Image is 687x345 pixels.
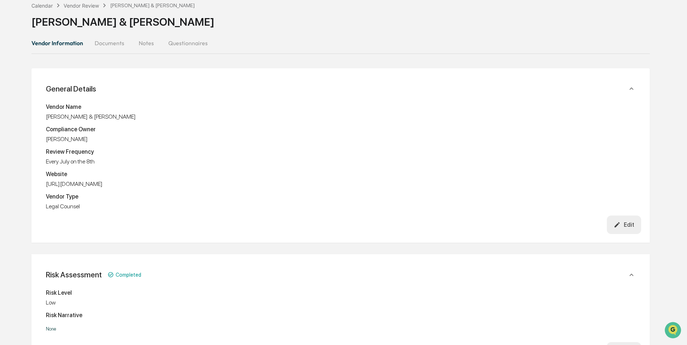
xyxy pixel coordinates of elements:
[14,91,47,98] span: Preclearance
[46,289,635,296] div: Risk Level
[46,326,635,332] p: None
[7,92,13,98] div: 🖐️
[25,55,118,63] div: Start new chat
[46,113,635,120] div: [PERSON_NAME] & [PERSON_NAME]
[664,321,683,341] iframe: Open customer support
[46,312,635,319] div: Risk Narrative
[614,221,634,228] div: Edit
[46,148,635,155] div: Review Frequency
[4,88,49,101] a: 🖐️Preclearance
[40,101,641,234] div: General Details
[7,106,13,111] div: 🔎
[72,123,87,128] span: Pylon
[163,34,213,52] button: Questionnaires
[46,203,635,210] div: Legal Counsel
[89,34,130,52] button: Documents
[49,88,92,101] a: 🗄️Attestations
[51,122,87,128] a: Powered byPylon
[46,299,635,306] div: Low
[60,91,90,98] span: Attestations
[31,34,650,52] div: secondary tabs example
[46,171,635,178] div: Website
[46,126,635,133] div: Compliance Owner
[110,3,195,8] div: [PERSON_NAME] & [PERSON_NAME]
[46,180,635,187] div: [URL][DOMAIN_NAME]
[607,216,641,234] button: Edit
[40,77,641,101] div: General Details
[52,92,58,98] div: 🗄️
[14,105,46,112] span: Data Lookup
[46,193,635,200] div: Vendor Type
[31,34,89,52] button: Vendor Information
[46,84,96,93] div: General Details
[46,136,635,142] div: [PERSON_NAME]
[46,270,102,279] div: Risk Assessment
[4,102,48,115] a: 🔎Data Lookup
[130,34,163,52] button: Notes
[46,103,635,110] div: Vendor Name
[31,3,53,9] div: Calendar
[116,272,141,278] span: Completed
[46,158,635,165] div: Every July on the 8th
[40,263,641,286] div: Risk AssessmentCompleted
[7,55,20,68] img: 1746055101610-c473b297-6a78-478c-a979-82029cc54cd1
[25,63,91,68] div: We're available if you need us!
[123,57,131,66] button: Start new chat
[64,3,99,9] div: Vendor Review
[7,15,131,27] p: How can we help?
[31,15,650,28] div: [PERSON_NAME] & [PERSON_NAME]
